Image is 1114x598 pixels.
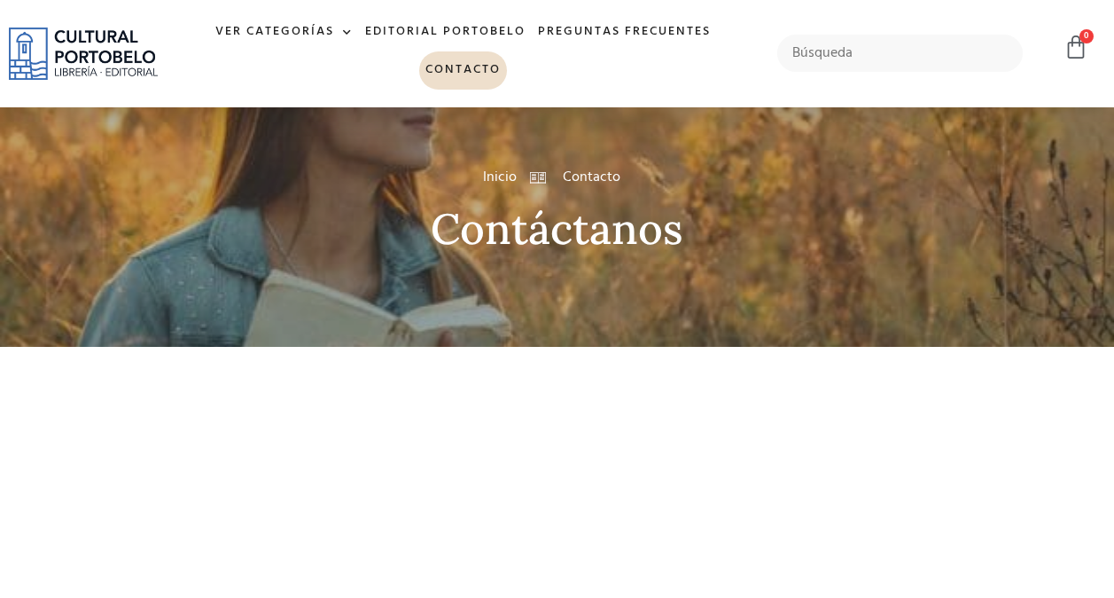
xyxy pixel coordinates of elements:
h2: Contáctanos [23,206,1091,253]
a: 0 [1063,35,1088,60]
a: Inicio [483,167,517,188]
a: Preguntas frecuentes [532,13,717,51]
span: Contacto [558,167,620,188]
a: Editorial Portobelo [359,13,532,51]
a: Contacto [419,51,507,90]
span: 0 [1079,29,1094,43]
input: Búsqueda [777,35,1023,72]
a: Ver Categorías [209,13,359,51]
